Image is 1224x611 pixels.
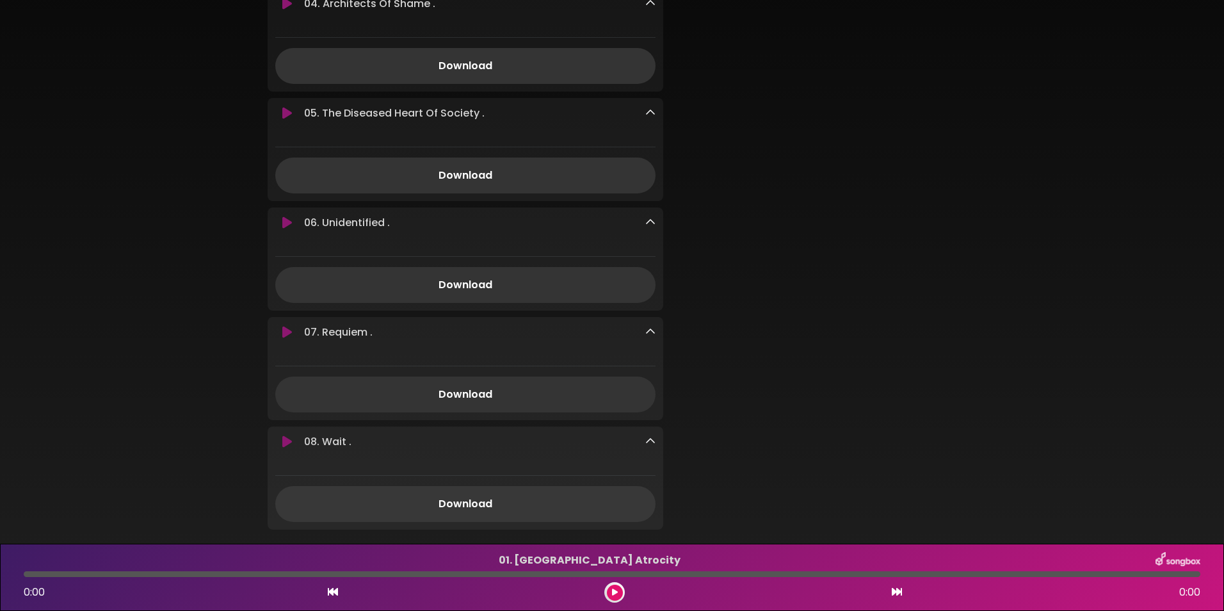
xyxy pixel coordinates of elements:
a: Download [275,48,656,84]
p: 05. The Diseased Heart Of Society . [304,106,645,121]
a: Download [275,158,656,193]
p: 06. Unidentified . [304,215,645,231]
p: 08. Wait . [304,434,645,450]
a: Download [275,267,656,303]
p: 01. [GEOGRAPHIC_DATA] Atrocity [24,553,1156,568]
a: Download [275,486,656,522]
img: songbox-logo-white.png [1156,552,1200,569]
p: 07. Requiem . [304,325,645,340]
a: Download [275,377,656,412]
